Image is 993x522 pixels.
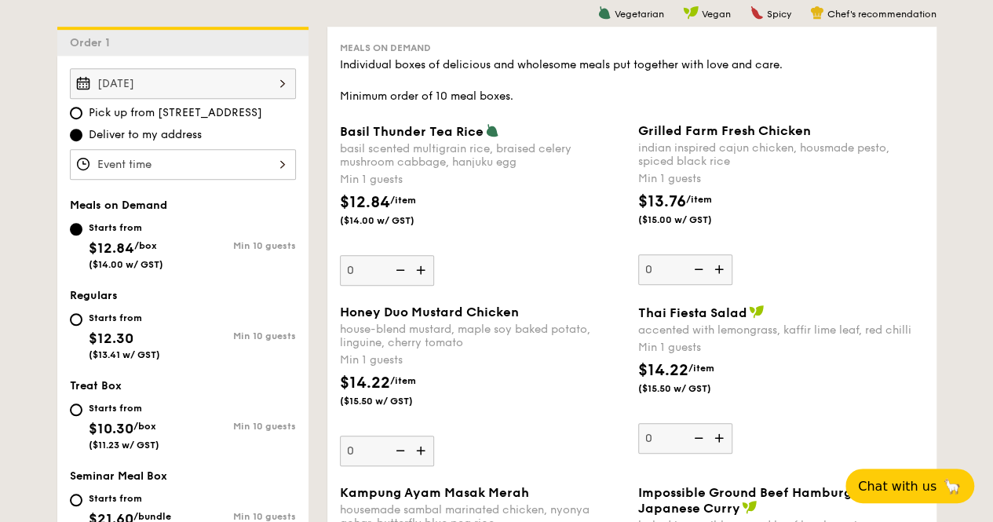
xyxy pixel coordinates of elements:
div: indian inspired cajun chicken, housmade pesto, spiced black rice [638,141,924,168]
span: Regulars [70,289,118,302]
div: accented with lemongrass, kaffir lime leaf, red chilli [638,323,924,337]
div: Starts from [89,492,171,505]
span: Chat with us [858,479,936,494]
input: Starts from$10.30/box($11.23 w/ GST)Min 10 guests [70,403,82,416]
img: icon-vegan.f8ff3823.svg [683,5,699,20]
span: Chef's recommendation [827,9,936,20]
input: Starts from$12.84/box($14.00 w/ GST)Min 10 guests [70,223,82,235]
div: Starts from [89,312,160,324]
span: /box [134,240,157,251]
input: Event date [70,68,296,99]
span: ($14.00 w/ GST) [89,259,163,270]
span: ($14.00 w/ GST) [340,214,447,227]
span: Vegetarian [615,9,664,20]
span: $12.30 [89,330,133,347]
input: Starts from$21.60/bundle($23.54 w/ GST)Min 10 guests [70,494,82,506]
img: icon-reduce.1d2dbef1.svg [685,254,709,284]
span: $12.84 [89,239,134,257]
span: Spicy [767,9,791,20]
span: /item [688,363,714,374]
span: Basil Thunder Tea Rice [340,124,484,139]
div: Starts from [89,402,159,414]
span: Treat Box [70,379,122,392]
div: Min 10 guests [183,330,296,341]
span: ($13.41 w/ GST) [89,349,160,360]
div: Min 1 guests [638,340,924,356]
span: ($11.23 w/ GST) [89,440,159,451]
input: Starts from$12.30($13.41 w/ GST)Min 10 guests [70,313,82,326]
div: Min 10 guests [183,421,296,432]
span: $13.76 [638,192,686,211]
span: Seminar Meal Box [70,469,167,483]
span: $10.30 [89,420,133,437]
div: Individual boxes of delicious and wholesome meals put together with love and care. Minimum order ... [340,57,924,104]
span: Vegan [702,9,731,20]
img: icon-vegetarian.fe4039eb.svg [485,123,499,137]
input: Deliver to my address [70,129,82,141]
img: icon-spicy.37a8142b.svg [750,5,764,20]
input: Basil Thunder Tea Ricebasil scented multigrain rice, braised celery mushroom cabbage, hanjuku egg... [340,255,434,286]
img: icon-reduce.1d2dbef1.svg [685,423,709,453]
span: Thai Fiesta Salad [638,305,747,320]
span: ($15.50 w/ GST) [638,382,745,395]
div: house-blend mustard, maple soy baked potato, linguine, cherry tomato [340,323,626,349]
div: Min 1 guests [340,172,626,188]
div: Min 1 guests [638,171,924,187]
span: Deliver to my address [89,127,202,143]
img: icon-add.58712e84.svg [709,254,732,284]
div: Starts from [89,221,163,234]
img: icon-vegan.f8ff3823.svg [742,500,758,514]
span: /item [390,195,416,206]
span: Grilled Farm Fresh Chicken [638,123,811,138]
img: icon-vegetarian.fe4039eb.svg [597,5,611,20]
img: icon-add.58712e84.svg [411,436,434,465]
img: icon-reduce.1d2dbef1.svg [387,255,411,285]
span: /bundle [133,511,171,522]
span: $14.22 [340,374,390,392]
span: Kampung Ayam Masak Merah [340,485,529,500]
span: Pick up from [STREET_ADDRESS] [89,105,262,121]
img: icon-add.58712e84.svg [411,255,434,285]
div: basil scented multigrain rice, braised celery mushroom cabbage, hanjuku egg [340,142,626,169]
button: Chat with us🦙 [845,469,974,503]
span: $12.84 [340,193,390,212]
span: Order 1 [70,36,116,49]
div: Min 10 guests [183,240,296,251]
input: Pick up from [STREET_ADDRESS] [70,107,82,119]
input: Thai Fiesta Saladaccented with lemongrass, kaffir lime leaf, red chilliMin 1 guests$14.22/item($1... [638,423,732,454]
span: /box [133,421,156,432]
input: Honey Duo Mustard Chickenhouse-blend mustard, maple soy baked potato, linguine, cherry tomatoMin ... [340,436,434,466]
span: Impossible Ground Beef Hamburg with Japanese Curry [638,485,882,516]
input: Grilled Farm Fresh Chickenindian inspired cajun chicken, housmade pesto, spiced black riceMin 1 g... [638,254,732,285]
span: ($15.50 w/ GST) [340,395,447,407]
input: Event time [70,149,296,180]
span: /item [686,194,712,205]
span: Honey Duo Mustard Chicken [340,305,519,319]
div: Min 10 guests [183,511,296,522]
span: 🦙 [943,477,962,495]
img: icon-chef-hat.a58ddaea.svg [810,5,824,20]
span: Meals on Demand [70,199,167,212]
span: ($15.00 w/ GST) [638,214,745,226]
span: /item [390,375,416,386]
img: icon-add.58712e84.svg [709,423,732,453]
img: icon-vegan.f8ff3823.svg [749,305,765,319]
div: Min 1 guests [340,352,626,368]
span: Meals on Demand [340,42,431,53]
span: $14.22 [638,361,688,380]
img: icon-reduce.1d2dbef1.svg [387,436,411,465]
